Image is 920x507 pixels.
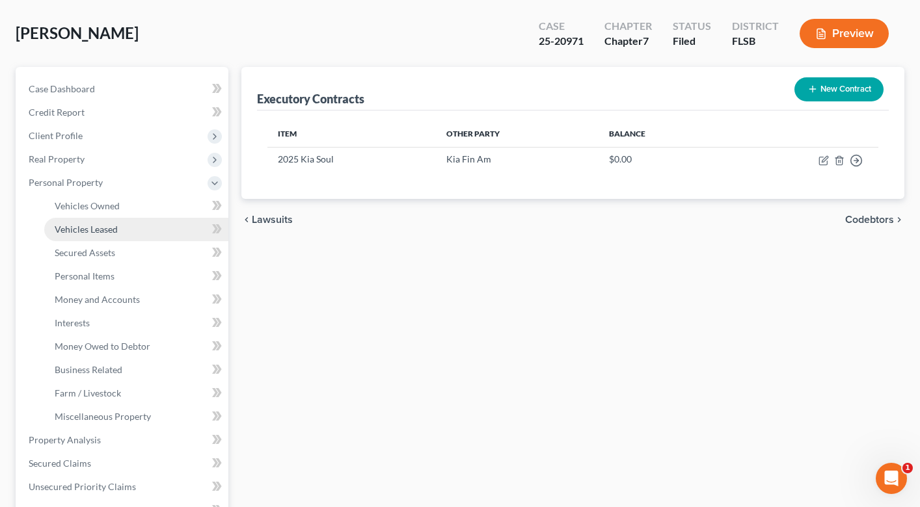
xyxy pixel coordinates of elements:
[29,481,136,492] span: Unsecured Priority Claims
[894,214,904,225] i: chevron_right
[44,218,228,241] a: Vehicles Leased
[29,177,103,188] span: Personal Property
[539,19,584,34] div: Case
[44,311,228,335] a: Interests
[55,247,115,258] span: Secured Assets
[845,214,904,225] button: Codebtors chevron_right
[732,34,779,49] div: FLSB
[29,83,95,94] span: Case Dashboard
[55,411,151,422] span: Miscellaneous Property
[55,200,120,211] span: Vehicles Owned
[604,34,652,49] div: Chapter
[29,153,85,164] span: Real Property
[44,288,228,311] a: Money and Accounts
[44,194,228,218] a: Vehicles Owned
[257,91,364,107] div: Executory Contracts
[599,121,724,147] th: Balance
[18,428,228,452] a: Property Analysis
[604,19,652,34] div: Chapter
[436,147,599,172] td: Kia Fin Am
[876,463,907,494] iframe: Intercom live chat
[55,294,140,305] span: Money and Accounts
[44,335,228,358] a: Money Owed to Debtor
[436,121,599,147] th: Other Party
[599,147,724,172] td: $0.00
[44,241,228,265] a: Secured Assets
[55,270,115,281] span: Personal Items
[29,458,91,469] span: Secured Claims
[44,358,228,382] a: Business Related
[29,130,83,141] span: Client Profile
[267,147,436,172] td: 2025 Kia Soul
[252,214,293,225] span: Lawsuits
[673,19,711,34] div: Status
[732,19,779,34] div: District
[18,475,228,499] a: Unsecured Priority Claims
[902,463,913,473] span: 1
[845,214,894,225] span: Codebtors
[241,214,293,225] button: chevron_left Lawsuits
[29,434,101,445] span: Property Analysis
[55,341,150,352] span: Money Owed to Debtor
[29,107,85,118] span: Credit Report
[673,34,711,49] div: Filed
[539,34,584,49] div: 25-20971
[18,77,228,101] a: Case Dashboard
[18,452,228,475] a: Secured Claims
[55,317,90,328] span: Interests
[44,265,228,288] a: Personal Items
[55,387,121,398] span: Farm / Livestock
[55,224,118,235] span: Vehicles Leased
[267,121,436,147] th: Item
[16,23,139,42] span: [PERSON_NAME]
[241,214,252,225] i: chevron_left
[18,101,228,124] a: Credit Report
[55,364,122,375] span: Business Related
[643,34,649,47] span: 7
[800,19,889,48] button: Preview
[44,382,228,405] a: Farm / Livestock
[44,405,228,428] a: Miscellaneous Property
[794,77,884,101] button: New Contract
